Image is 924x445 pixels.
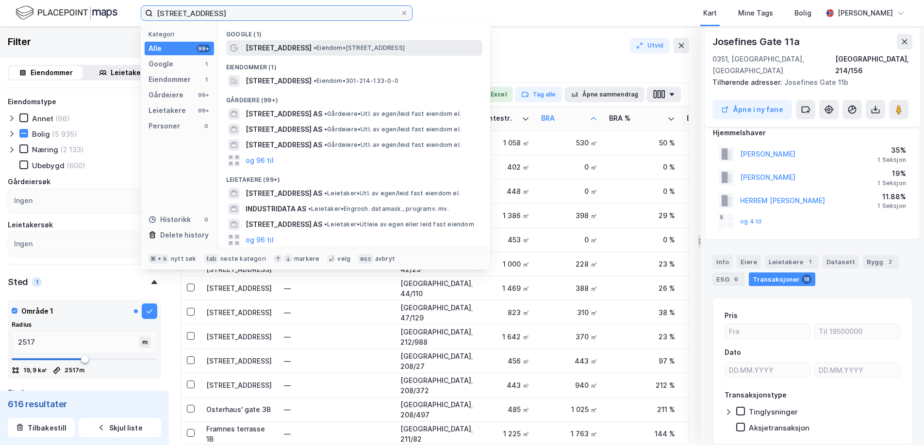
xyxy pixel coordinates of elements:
div: 23 % [609,332,675,342]
div: 35% [877,144,906,156]
button: og 96 til [246,155,274,166]
span: Gårdeiere • Utl. av egen/leid fast eiendom el. [324,141,461,149]
div: — [284,281,389,296]
span: [STREET_ADDRESS] [246,42,312,54]
div: 0 ㎡ [541,162,597,172]
div: Info [712,255,733,269]
div: 3 ㎡ [687,235,743,245]
span: Eiendom • 301-214-133-0-0 [313,77,398,85]
div: (2 133) [60,145,84,154]
div: Eiere [737,255,761,269]
span: Leietaker • Engrosh. datamask., programv. mv. [308,205,449,213]
div: — [284,378,389,393]
div: Transaksjonstype [725,389,787,401]
div: 50 % [609,138,675,148]
div: Tomtestr. [478,114,518,123]
div: neste kategori [220,255,266,263]
div: Josefines Gate 11a [712,34,801,49]
div: [GEOGRAPHIC_DATA], 44/110 [400,278,466,299]
div: BYA [687,114,731,123]
div: avbryt [375,255,395,263]
div: 1 [805,257,815,267]
div: Ubebygd [32,161,65,170]
div: ⌘ + k [148,254,169,264]
div: 144 % [609,429,675,439]
div: Leietakere [765,255,819,269]
div: 18 [802,274,811,284]
span: Gårdeiere • Utl. av egen/leid fast eiendom el. [324,126,461,133]
div: 97 % [609,356,675,366]
div: Gårdeiere (99+) [218,89,490,106]
span: Eiendom • [STREET_ADDRESS] [313,44,405,52]
div: 0 [202,122,210,130]
div: Bygg [863,255,899,269]
div: 231 ㎡ [687,283,743,293]
span: • [308,205,311,212]
div: [STREET_ADDRESS] [206,283,272,293]
div: Leietakere (99+) [218,168,490,186]
div: 1 469 ㎡ [478,283,529,293]
div: Alle [148,43,162,54]
div: Delete history [160,229,209,241]
div: 1 000 ㎡ [478,259,529,269]
div: Datasett [823,255,859,269]
div: Sted [8,276,28,288]
div: 370 ㎡ [541,332,597,342]
div: 823 ㎡ [478,307,529,318]
div: 212 % [609,380,675,390]
div: 26 % [609,283,675,293]
div: 402 ㎡ [478,162,529,172]
div: 6 [731,274,741,284]
div: 228 ㎡ [541,259,597,269]
div: esc [358,254,373,264]
div: 453 ㎡ [478,235,529,245]
span: • [324,221,327,228]
div: 1 Seksjon [877,156,906,164]
div: Eiendommer [31,67,73,79]
div: 1 Seksjon [877,179,906,187]
div: velg [337,255,350,263]
div: 443 ㎡ [541,356,597,366]
div: 319 ㎡ [687,356,743,366]
div: 0 [202,216,210,223]
div: 2 [885,257,895,267]
div: 211 % [609,404,675,414]
button: Åpne i ny fane [712,100,792,119]
div: Dato [725,347,741,358]
div: 220 ㎡ [687,210,743,221]
div: Personer [148,120,180,132]
input: DD.MM.YYYY [725,363,810,377]
span: [STREET_ADDRESS] AS [246,139,322,151]
div: [STREET_ADDRESS] [206,356,272,366]
span: INDUSTRIDATA AS [246,203,306,215]
div: Tinglysninger [749,407,798,416]
div: 0 % [609,162,675,172]
div: Google [148,58,173,70]
div: 337 ㎡ [687,138,743,148]
div: 0 % [609,186,675,196]
button: Tag alle [515,87,562,102]
div: ESG [712,272,745,286]
div: 142 ㎡ [687,162,743,172]
div: Leietakere [148,105,186,116]
div: Google (1) [218,23,490,40]
div: 1 763 ㎡ [541,429,597,439]
div: 348 ㎡ [687,380,743,390]
div: Ingen [14,195,33,207]
div: 99+ [197,107,210,114]
div: [PERSON_NAME] [838,7,893,19]
div: 99+ [197,91,210,99]
div: [STREET_ADDRESS] [206,307,272,318]
div: Steder [8,387,31,398]
span: • [313,77,316,84]
div: 11.88% [877,191,906,203]
div: 388 ㎡ [541,283,597,293]
div: (5 935) [52,129,77,139]
div: Mine Tags [738,7,773,19]
div: Næring [32,145,58,154]
div: Kategori [148,31,214,38]
span: [STREET_ADDRESS] AS [246,219,322,230]
div: — [284,426,389,442]
div: [GEOGRAPHIC_DATA], 211/82 [400,424,466,444]
div: 242 ㎡ [687,307,743,318]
